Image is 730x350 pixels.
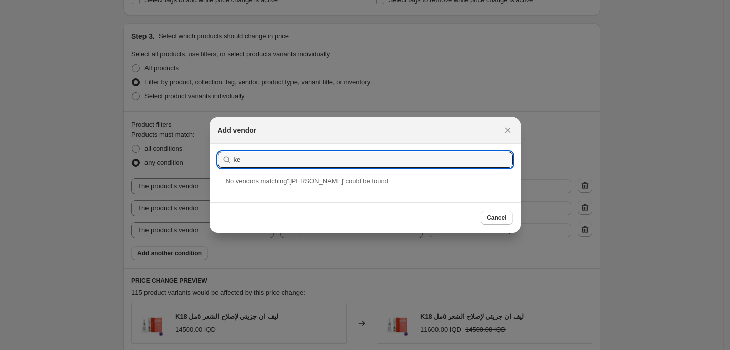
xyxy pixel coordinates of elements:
h2: Add vendor [218,125,257,135]
input: Search vendors [234,152,513,168]
button: Cancel [481,211,512,225]
span: No vendor s matching " [PERSON_NAME] " could be found [226,177,388,185]
span: Cancel [487,214,506,222]
button: Close [501,123,515,137]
